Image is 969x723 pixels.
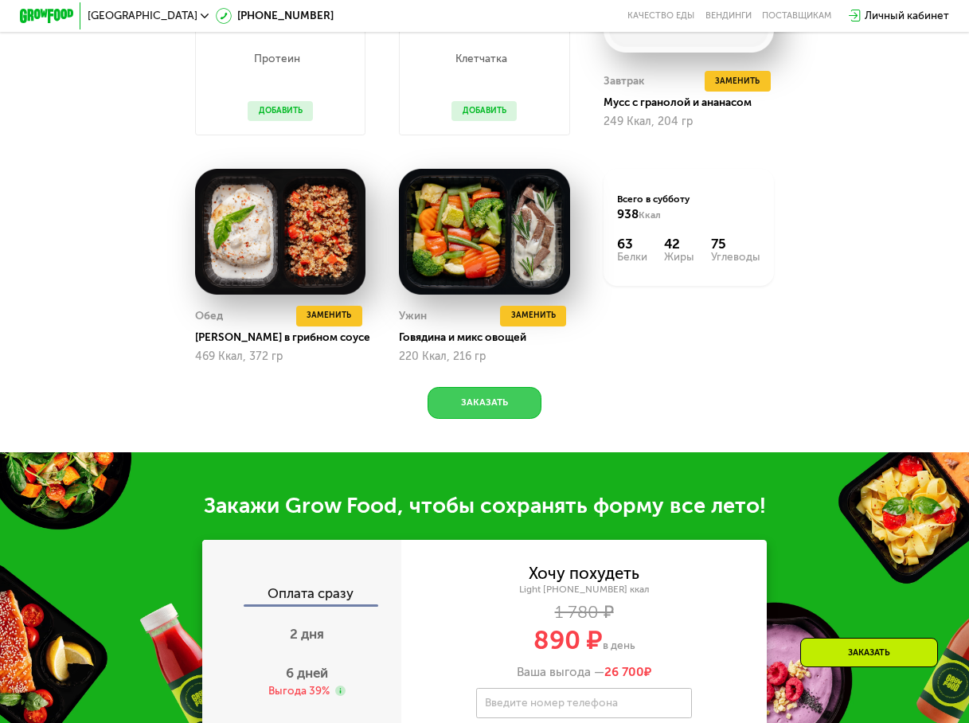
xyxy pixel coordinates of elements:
div: Обед [195,306,223,326]
div: [PERSON_NAME] в грибном соусе [195,331,377,345]
div: Мусс с гранолой и ананасом [604,96,785,110]
div: Ужин [399,306,427,326]
button: Заменить [705,71,771,91]
div: Ваша выгода — [401,665,768,680]
div: 220 Ккал, 216 гр [399,350,569,363]
div: 42 [664,236,694,252]
span: Заменить [511,309,556,322]
div: 249 Ккал, 204 гр [604,115,774,128]
div: поставщикам [762,10,831,21]
span: Заменить [715,75,760,88]
a: Качество еды [627,10,694,21]
div: Жиры [664,252,694,263]
span: 938 [617,207,639,221]
span: 2 дня [290,626,324,642]
button: Заменить [296,306,362,326]
button: Добавить [451,101,517,121]
button: Добавить [248,101,313,121]
div: Light [PHONE_NUMBER] ккал [401,584,768,596]
button: Заменить [500,306,566,326]
div: 75 [711,236,760,252]
span: Заменить [307,309,351,322]
div: Всего в субботу [617,193,760,222]
span: в день [603,639,635,652]
div: Оплата сразу [203,587,400,604]
div: Заказать [800,638,938,667]
p: Клетчатка [451,53,510,64]
div: Углеводы [711,252,760,263]
div: Выгода 39% [268,684,330,699]
span: [GEOGRAPHIC_DATA] [88,10,197,21]
span: 26 700 [604,665,644,679]
label: Введите номер телефона [485,699,618,706]
div: Завтрак [604,71,644,91]
div: Личный кабинет [865,8,949,24]
div: Белки [617,252,647,263]
span: 6 дней [286,665,328,681]
span: ₽ [604,665,651,680]
p: Протеин [248,53,307,64]
div: 1 780 ₽ [401,605,768,620]
div: 63 [617,236,647,252]
div: 469 Ккал, 372 гр [195,350,365,363]
span: Ккал [639,209,661,221]
a: Вендинги [705,10,752,21]
div: Говядина и микс овощей [399,331,580,345]
button: Заказать [428,387,541,420]
a: [PHONE_NUMBER] [216,8,334,24]
div: Хочу похудеть [529,566,639,581]
span: 890 ₽ [533,625,603,655]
